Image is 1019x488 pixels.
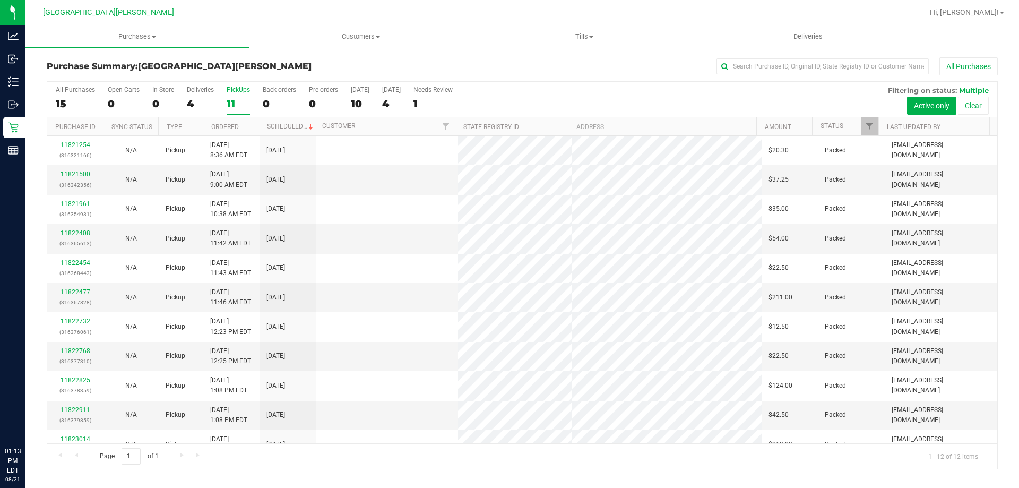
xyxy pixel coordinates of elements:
input: Search Purchase ID, Original ID, State Registry ID or Customer Name... [716,58,929,74]
inline-svg: Retail [8,122,19,133]
span: Pickup [166,175,185,185]
div: Needs Review [413,86,453,93]
th: Address [568,117,756,136]
span: Pickup [166,204,185,214]
span: [EMAIL_ADDRESS][DOMAIN_NAME] [892,228,991,249]
a: 11822454 [61,259,90,267]
a: Customers [249,25,472,48]
button: N/A [125,234,137,244]
span: [DATE] [266,293,285,303]
button: Clear [958,97,989,115]
span: [DATE] 11:43 AM EDT [210,258,251,278]
a: Last Updated By [887,123,940,131]
button: N/A [125,410,137,420]
inline-svg: Reports [8,145,19,156]
button: N/A [125,175,137,185]
div: All Purchases [56,86,95,93]
span: $42.50 [768,410,789,420]
span: $12.50 [768,322,789,332]
span: Customers [249,32,472,41]
span: Not Applicable [125,352,137,359]
span: $22.50 [768,351,789,361]
a: Status [821,122,843,130]
span: [EMAIL_ADDRESS][DOMAIN_NAME] [892,316,991,337]
a: Deliveries [696,25,920,48]
span: [DATE] 12:25 PM EDT [210,346,251,366]
span: [GEOGRAPHIC_DATA][PERSON_NAME] [138,61,312,71]
a: 11821500 [61,170,90,178]
p: (316342356) [54,180,97,190]
span: Pickup [166,322,185,332]
button: All Purchases [939,57,998,75]
button: N/A [125,145,137,156]
a: 11823014 [61,435,90,443]
span: [DATE] [266,440,285,450]
iframe: Resource center [11,403,42,435]
p: (316321166) [54,150,97,160]
span: Tills [473,32,695,41]
a: Ordered [211,123,239,131]
a: Customer [322,122,355,130]
div: 1 [413,98,453,110]
button: N/A [125,322,137,332]
p: (316376061) [54,327,97,337]
span: Not Applicable [125,382,137,389]
span: Packed [825,175,846,185]
h3: Purchase Summary: [47,62,364,71]
span: Not Applicable [125,264,137,271]
span: Not Applicable [125,294,137,301]
span: Not Applicable [125,323,137,330]
span: $124.00 [768,381,792,391]
span: [DATE] 10:38 AM EDT [210,199,251,219]
p: (316378359) [54,386,97,396]
div: 15 [56,98,95,110]
span: Not Applicable [125,235,137,242]
span: Not Applicable [125,205,137,212]
span: Packed [825,351,846,361]
span: [DATE] 11:46 AM EDT [210,287,251,307]
span: Not Applicable [125,441,137,448]
div: In Store [152,86,174,93]
span: Filtering on status: [888,86,957,95]
p: (316365613) [54,238,97,249]
button: N/A [125,263,137,273]
a: 11822768 [61,347,90,355]
span: Packed [825,263,846,273]
button: Active only [907,97,956,115]
div: 10 [351,98,369,110]
span: $211.00 [768,293,792,303]
input: 1 [122,448,141,465]
span: [GEOGRAPHIC_DATA][PERSON_NAME] [43,8,174,17]
a: Amount [765,123,791,131]
p: (316367828) [54,297,97,307]
button: N/A [125,293,137,303]
inline-svg: Outbound [8,99,19,110]
inline-svg: Analytics [8,31,19,41]
span: Packed [825,293,846,303]
span: [EMAIL_ADDRESS][DOMAIN_NAME] [892,258,991,278]
span: [EMAIL_ADDRESS][DOMAIN_NAME] [892,375,991,396]
span: [DATE] 11:42 AM EDT [210,228,251,249]
span: [DATE] 1:12 PM EDT [210,434,247,455]
span: Packed [825,381,846,391]
span: [DATE] [266,263,285,273]
a: 11822825 [61,376,90,384]
span: [DATE] 8:36 AM EDT [210,140,247,160]
span: $54.00 [768,234,789,244]
span: Not Applicable [125,176,137,183]
div: Pre-orders [309,86,338,93]
span: [DATE] [266,381,285,391]
span: [DATE] 1:08 PM EDT [210,405,247,425]
span: Pickup [166,293,185,303]
p: (316368443) [54,268,97,278]
inline-svg: Inbound [8,54,19,64]
a: 11822911 [61,406,90,414]
div: 4 [382,98,401,110]
span: Packed [825,204,846,214]
p: 01:13 PM EDT [5,447,21,475]
span: Packed [825,410,846,420]
span: Page of 1 [91,448,167,465]
a: Filter [861,117,878,135]
span: $37.25 [768,175,789,185]
a: 11822732 [61,318,90,325]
